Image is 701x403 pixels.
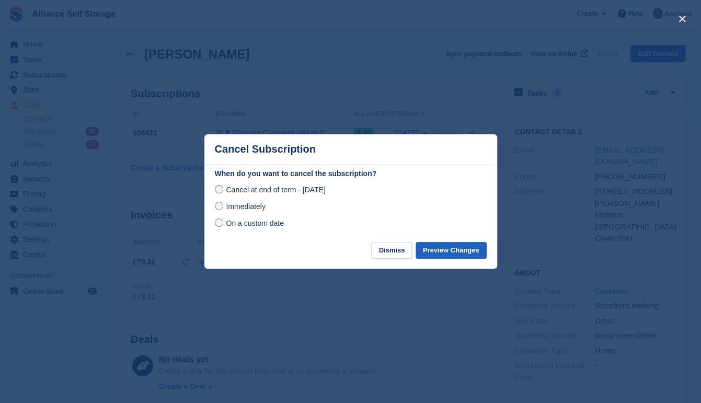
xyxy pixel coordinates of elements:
input: Immediately [215,202,223,210]
span: Immediately [226,202,265,211]
input: Cancel at end of term - [DATE] [215,185,223,193]
span: Cancel at end of term - [DATE] [226,186,325,194]
button: Dismiss [371,242,412,259]
button: Preview Changes [416,242,487,259]
p: Cancel Subscription [215,143,316,155]
button: close [674,10,691,27]
label: When do you want to cancel the subscription? [215,168,487,179]
input: On a custom date [215,218,223,227]
span: On a custom date [226,219,284,227]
